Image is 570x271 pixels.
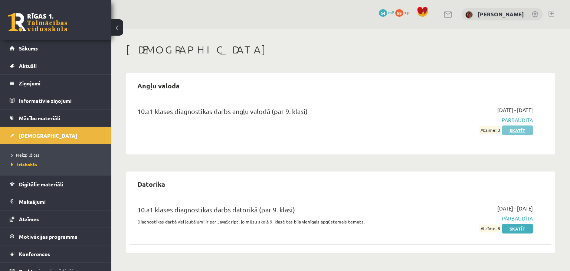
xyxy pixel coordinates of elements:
h1: [DEMOGRAPHIC_DATA] [126,43,555,56]
p: Diagnostikas darbā visi jautājumi ir par JavaScript, jo mūsu skolā 9. klasē tas bija vienīgais ap... [137,218,397,225]
a: Motivācijas programma [10,228,102,245]
span: Pārbaudīta [409,116,533,124]
a: 54 mP [379,9,394,15]
span: [DATE] - [DATE] [497,106,533,114]
a: Maksājumi [10,193,102,210]
span: mP [388,9,394,15]
a: Skatīt [502,125,533,135]
span: Motivācijas programma [19,233,78,240]
span: Izlabotās [11,161,37,167]
a: Mācību materiāli [10,110,102,127]
a: Izlabotās [11,161,104,168]
span: Digitālie materiāli [19,181,63,187]
div: 10.a1 klases diagnostikas darbs angļu valodā (par 9. klasi) [137,106,397,120]
span: Atzīme: 8 [479,225,501,232]
a: 88 xp [395,9,413,15]
legend: Ziņojumi [19,75,102,92]
a: Sākums [10,40,102,57]
span: [DEMOGRAPHIC_DATA] [19,132,77,139]
span: Neizpildītās [11,152,39,158]
span: 88 [395,9,403,17]
h2: Datorika [130,175,173,193]
span: 54 [379,9,387,17]
legend: Maksājumi [19,193,102,210]
a: Skatīt [502,224,533,234]
a: Atzīmes [10,210,102,228]
span: xp [404,9,409,15]
span: Aktuāli [19,62,37,69]
a: Neizpildītās [11,151,104,158]
a: Konferences [10,245,102,262]
span: Sākums [19,45,38,52]
div: 10.a1 klases diagnostikas darbs datorikā (par 9. klasi) [137,205,397,218]
img: Vitālijs Kapustins [465,11,473,19]
legend: Informatīvie ziņojumi [19,92,102,109]
span: [DATE] - [DATE] [497,205,533,212]
span: Atzīme: 3 [479,126,501,134]
a: Informatīvie ziņojumi [10,92,102,109]
h2: Angļu valoda [130,77,187,94]
a: Aktuāli [10,57,102,74]
a: Rīgas 1. Tālmācības vidusskola [8,13,68,32]
a: [PERSON_NAME] [478,10,524,18]
a: [DEMOGRAPHIC_DATA] [10,127,102,144]
a: Digitālie materiāli [10,176,102,193]
span: Atzīmes [19,216,39,222]
span: Mācību materiāli [19,115,60,121]
a: Ziņojumi [10,75,102,92]
span: Pārbaudīta [409,215,533,222]
span: Konferences [19,251,50,257]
